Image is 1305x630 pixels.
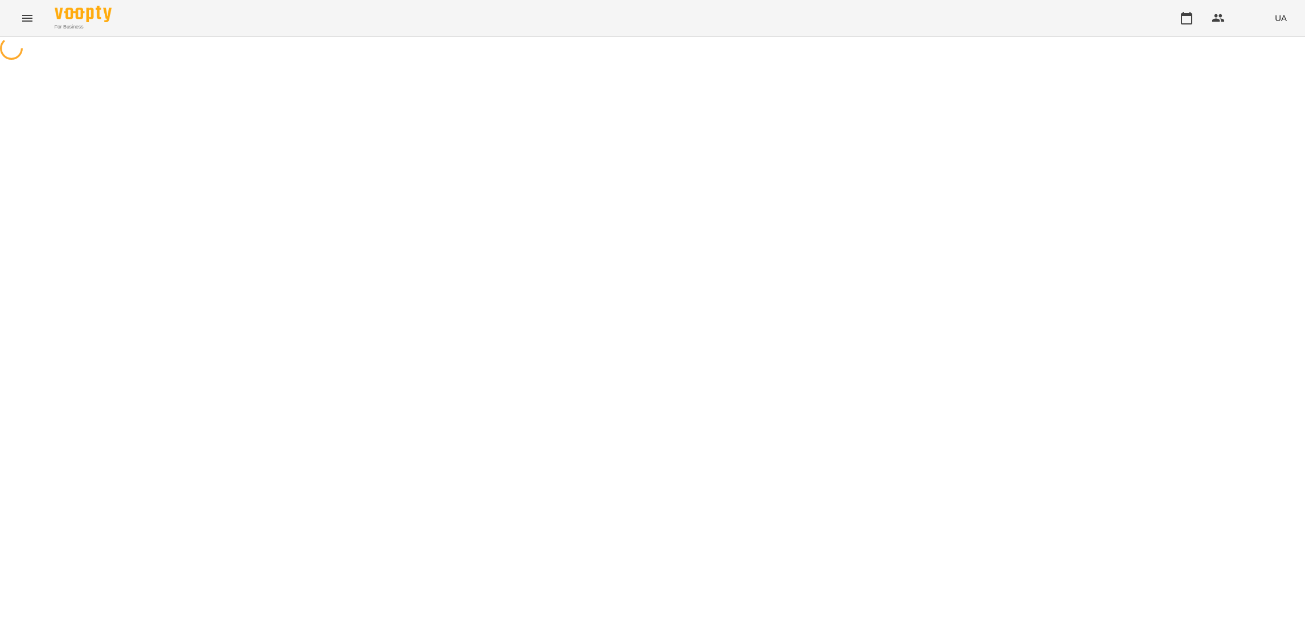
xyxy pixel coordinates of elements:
[1270,7,1291,28] button: UA
[55,23,112,31] span: For Business
[55,6,112,22] img: Voopty Logo
[1275,12,1287,24] span: UA
[1243,10,1259,26] img: e8a1244c9ff08a20aae89e0f24c63743.png
[14,5,41,32] button: Menu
